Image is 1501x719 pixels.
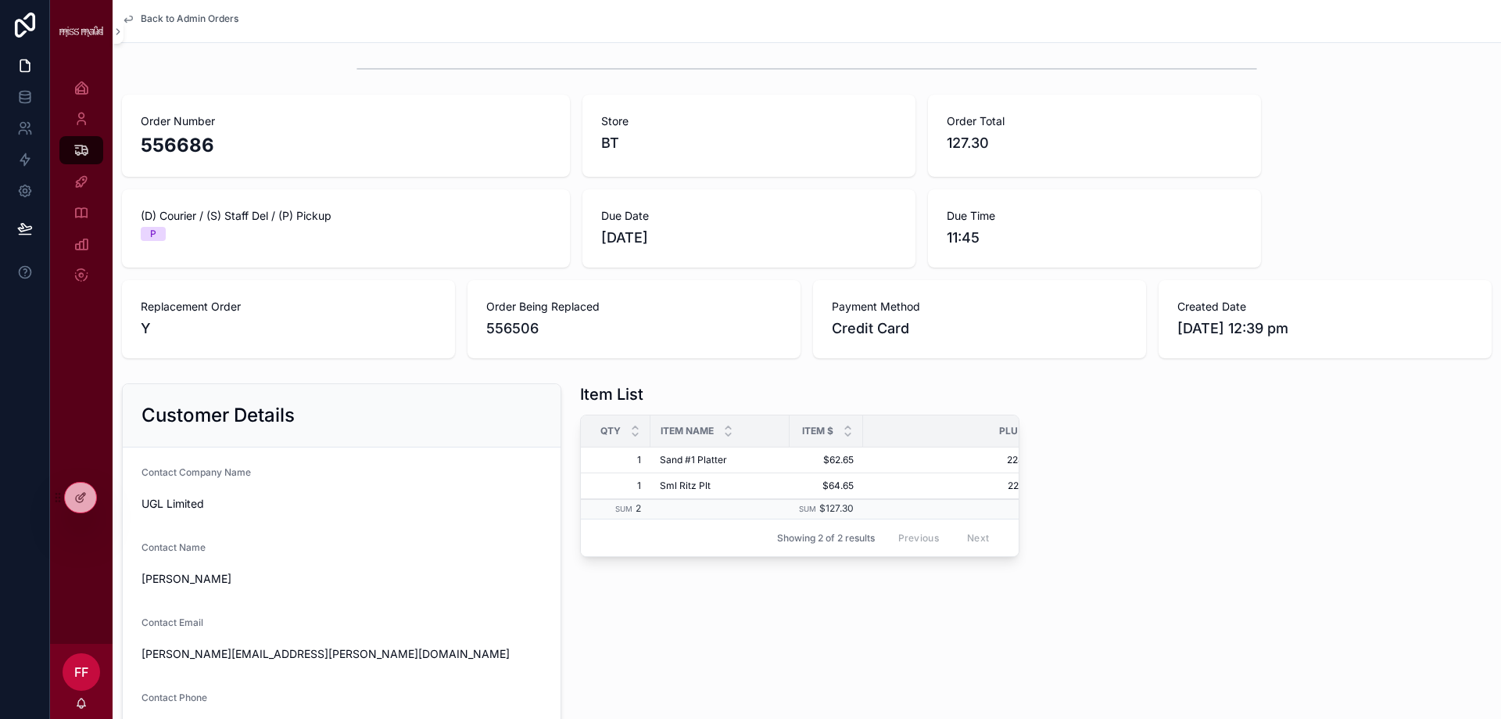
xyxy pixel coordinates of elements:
[142,617,203,628] span: Contact Email
[486,299,782,315] span: Order Being Replaced
[142,403,295,428] h2: Customer Details
[661,425,714,437] span: Item Name
[777,532,875,545] span: Showing 2 of 2 results
[947,208,1242,224] span: Due Time
[832,299,1127,315] span: Payment Method
[1177,299,1473,315] span: Created Date
[600,425,621,437] span: Qty
[142,466,251,478] span: Contact Company Name
[141,208,551,224] span: (D) Courier / (S) Staff Del / (P) Pickup
[864,480,1029,492] span: 2241
[74,663,88,681] span: FF
[819,502,854,514] span: $127.30
[601,113,897,129] span: Store
[600,454,641,466] span: 1
[141,132,551,158] h2: 556686
[660,480,711,492] span: Sml Ritz Plt
[600,480,641,492] span: 1
[799,505,816,513] small: Sum
[601,227,897,249] span: [DATE]
[947,227,1242,249] span: 11:45
[486,318,782,340] span: 556506
[802,425,833,437] span: Item $
[141,318,436,340] span: Y
[832,318,1127,340] span: Credit Card
[660,454,727,466] span: Sand #1 Platter
[142,646,542,662] span: [PERSON_NAME][EMAIL_ADDRESS][PERSON_NAME][DOMAIN_NAME]
[601,208,897,224] span: Due Date
[799,480,854,492] span: $64.65
[864,454,1029,466] span: 2282
[150,227,156,241] div: P
[142,692,207,703] span: Contact Phone
[142,496,542,512] span: UGL Limited
[142,571,542,587] span: [PERSON_NAME]
[947,113,1242,129] span: Order Total
[141,113,551,129] span: Order Number
[636,502,641,514] span: 2
[999,425,1018,437] span: PLU
[50,63,113,310] div: scrollable content
[601,132,619,154] span: BT
[141,13,238,25] span: Back to Admin Orders
[122,13,238,25] a: Back to Admin Orders
[1177,318,1473,340] span: [DATE] 12:39 pm
[580,383,643,405] h1: Item List
[59,26,103,37] img: App logo
[947,132,1242,154] span: 127.30
[141,299,436,315] span: Replacement Order
[615,505,632,513] small: Sum
[799,454,854,466] span: $62.65
[142,541,206,553] span: Contact Name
